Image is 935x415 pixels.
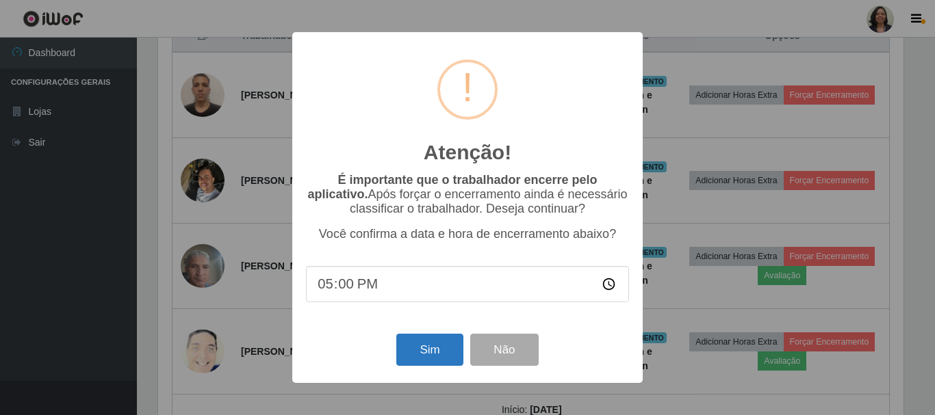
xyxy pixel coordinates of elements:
button: Sim [396,334,463,366]
button: Não [470,334,538,366]
p: Você confirma a data e hora de encerramento abaixo? [306,227,629,241]
h2: Atenção! [424,140,511,165]
p: Após forçar o encerramento ainda é necessário classificar o trabalhador. Deseja continuar? [306,173,629,216]
b: É importante que o trabalhador encerre pelo aplicativo. [307,173,597,201]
